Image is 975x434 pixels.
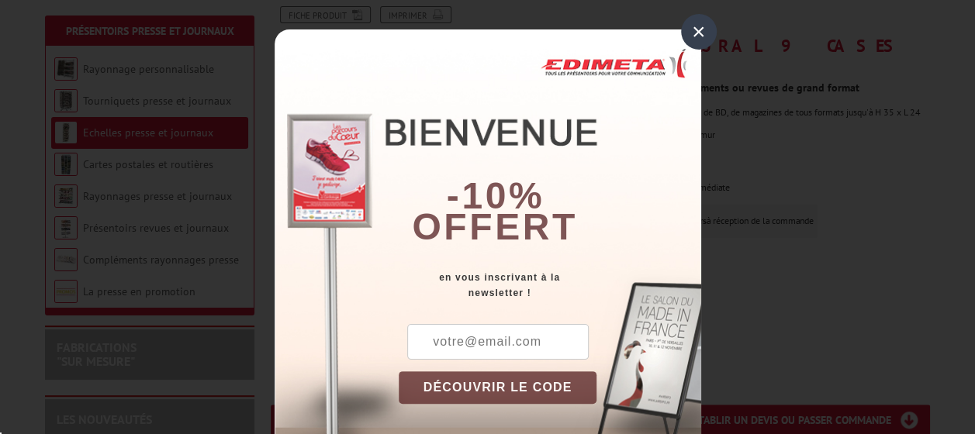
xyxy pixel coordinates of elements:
b: -10% [447,175,545,216]
div: × [681,14,717,50]
div: en vous inscrivant à la newsletter ! [399,270,701,301]
input: votre@email.com [407,324,589,360]
font: offert [412,206,578,247]
button: DÉCOUVRIR LE CODE [399,371,597,404]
